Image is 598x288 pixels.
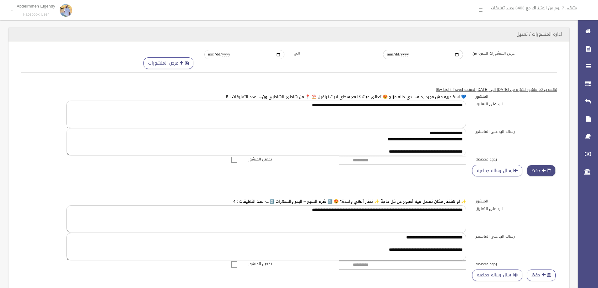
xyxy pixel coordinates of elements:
[471,260,562,267] label: ردود مخصصه
[471,93,562,100] label: المنشور
[233,197,466,205] a: ✨ لو هتختار مكان تفصل فيه أسبوع عن كل حاجة ✨ تختار أنهي واحدة؟ 😍 1️⃣ شرم الشيخ – البحر والسهرات 2...
[143,57,193,69] button: عرض المنشورات
[472,270,522,281] a: ارسال رساله جماعيه
[527,165,556,176] button: حفظ
[17,12,55,17] small: Facebook User
[472,165,522,176] a: ارسال رساله جماعيه
[226,93,466,101] a: 💙 اسكندرية مش مجرد رحلة... دي حالة مزاج 😍 تعالى عيشها مع سكاي لايت ترافيل ⛱️ 📍 من شاطئ الشاطبي ون...
[471,198,562,205] label: المنشور
[17,4,55,8] p: Abdelrhmen Elgendy
[471,156,562,163] label: ردود مخصصه
[509,28,569,40] header: اداره المنشورات / تعديل
[471,233,562,240] label: رساله الرد على الماسنجر
[527,270,556,281] button: حفظ
[244,260,335,267] label: تفعيل المنشور
[471,128,562,135] label: رساله الرد على الماسنجر
[244,156,335,163] label: تفعيل المنشور
[471,205,562,212] label: الرد على التعليق
[436,86,557,93] u: قائمه ب 50 منشور للفتره من [DATE] الى [DATE] لصفحه Sky Light Travel
[289,50,379,57] label: الى
[471,101,562,107] label: الرد على التعليق
[468,50,557,57] label: عرض المنشورات للفتره من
